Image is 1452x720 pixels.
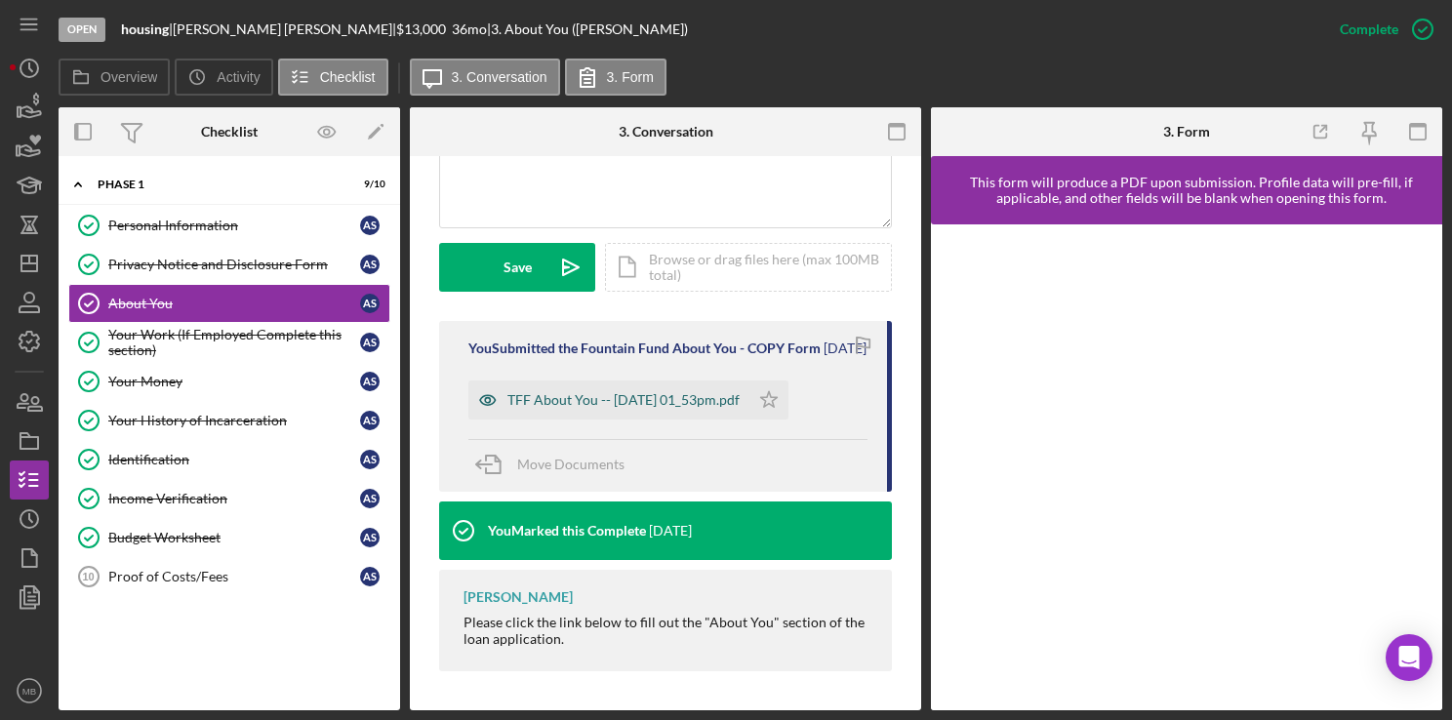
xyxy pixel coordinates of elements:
a: About YouAS [68,284,390,323]
a: 10Proof of Costs/FeesAS [68,557,390,596]
div: Your Work (If Employed Complete this section) [108,327,360,358]
div: Identification [108,452,360,467]
a: Your History of IncarcerationAS [68,401,390,440]
div: This form will produce a PDF upon submission. Profile data will pre-fill, if applicable, and othe... [941,175,1442,206]
button: 3. Conversation [410,59,560,96]
label: Activity [217,69,260,85]
label: 3. Conversation [452,69,547,85]
button: Checklist [278,59,388,96]
button: TFF About You -- [DATE] 01_53pm.pdf [468,380,788,420]
b: housing [121,20,169,37]
div: | 3. About You ([PERSON_NAME]) [487,21,688,37]
text: MB [22,686,36,697]
div: A S [360,528,380,547]
a: Your MoneyAS [68,362,390,401]
div: Phase 1 [98,179,337,190]
span: $13,000 [396,20,446,37]
div: A S [360,450,380,469]
div: A S [360,333,380,352]
div: 3. Conversation [619,124,713,140]
div: Complete [1340,10,1398,49]
div: TFF About You -- [DATE] 01_53pm.pdf [507,392,740,408]
div: A S [360,255,380,274]
div: Personal Information [108,218,360,233]
div: 3. Form [1163,124,1210,140]
div: Please click the link below to fill out the "About You" section of the loan application. [464,615,872,646]
a: Your Work (If Employed Complete this section)AS [68,323,390,362]
a: Privacy Notice and Disclosure FormAS [68,245,390,284]
label: Overview [101,69,157,85]
button: Save [439,243,595,292]
a: Budget WorksheetAS [68,518,390,557]
div: Proof of Costs/Fees [108,569,360,584]
a: Personal InformationAS [68,206,390,245]
div: [PERSON_NAME] [PERSON_NAME] | [173,21,396,37]
div: A S [360,489,380,508]
div: Budget Worksheet [108,530,360,545]
time: 2025-08-25 17:53 [824,340,867,356]
div: 9 / 10 [350,179,385,190]
div: Income Verification [108,491,360,506]
time: 2025-08-25 17:53 [649,523,692,539]
div: A S [360,372,380,391]
iframe: Lenderfit form [950,244,1425,691]
div: [PERSON_NAME] [464,589,573,605]
div: You Submitted the Fountain Fund About You - COPY Form [468,340,821,356]
div: A S [360,216,380,235]
span: Move Documents [517,456,625,472]
button: MB [10,671,49,710]
label: 3. Form [607,69,654,85]
label: Checklist [320,69,376,85]
div: Open [59,18,105,42]
div: Privacy Notice and Disclosure Form [108,257,360,272]
div: Your History of Incarceration [108,413,360,428]
div: Save [504,243,532,292]
div: A S [360,294,380,313]
div: A S [360,567,380,586]
tspan: 10 [82,571,94,582]
div: Your Money [108,374,360,389]
button: Move Documents [468,440,644,489]
div: You Marked this Complete [488,523,646,539]
div: A S [360,411,380,430]
button: Overview [59,59,170,96]
div: About You [108,296,360,311]
div: Open Intercom Messenger [1386,634,1432,681]
button: Activity [175,59,272,96]
div: | [121,21,173,37]
div: 36 mo [452,21,487,37]
button: Complete [1320,10,1442,49]
a: Income VerificationAS [68,479,390,518]
div: Checklist [201,124,258,140]
a: IdentificationAS [68,440,390,479]
button: 3. Form [565,59,666,96]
